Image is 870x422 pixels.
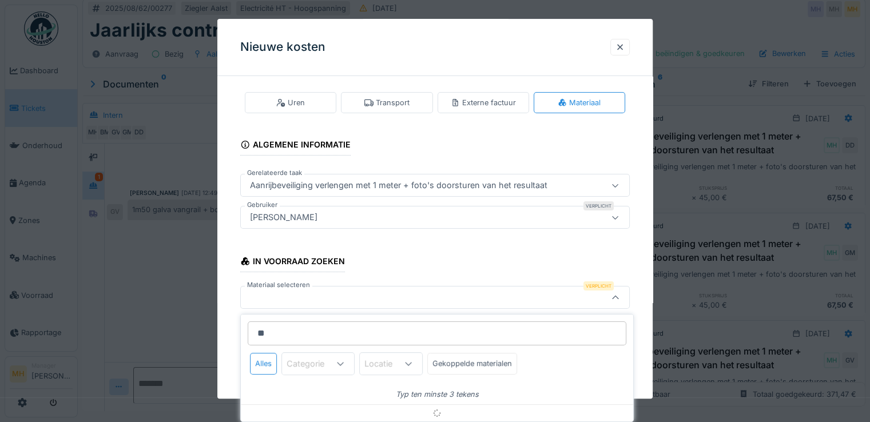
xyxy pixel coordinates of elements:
label: Gerelateerde taak [245,169,304,178]
div: Verplicht [583,282,614,291]
h3: Nieuwe kosten [240,40,325,54]
label: Materiaal selecteren [245,281,312,290]
div: Aanrijbeveiliging verlengen met 1 meter + foto's doorsturen van het resultaat [245,180,552,192]
div: In voorraad zoeken [240,253,345,273]
div: Gekoppelde materialen [427,353,517,374]
div: Typ ten minste 3 tekens [241,384,633,404]
div: Algemene informatie [240,136,351,156]
div: Locatie [364,357,408,370]
label: Gebruiker [245,201,280,210]
div: Alles [250,353,277,374]
div: [PERSON_NAME] [245,212,322,224]
div: Externe factuur [451,97,516,108]
div: Transport [364,97,410,108]
div: Verplicht [583,202,614,211]
div: Uren [276,97,305,108]
div: Categorie [287,357,340,370]
div: Materiaal [558,97,601,108]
